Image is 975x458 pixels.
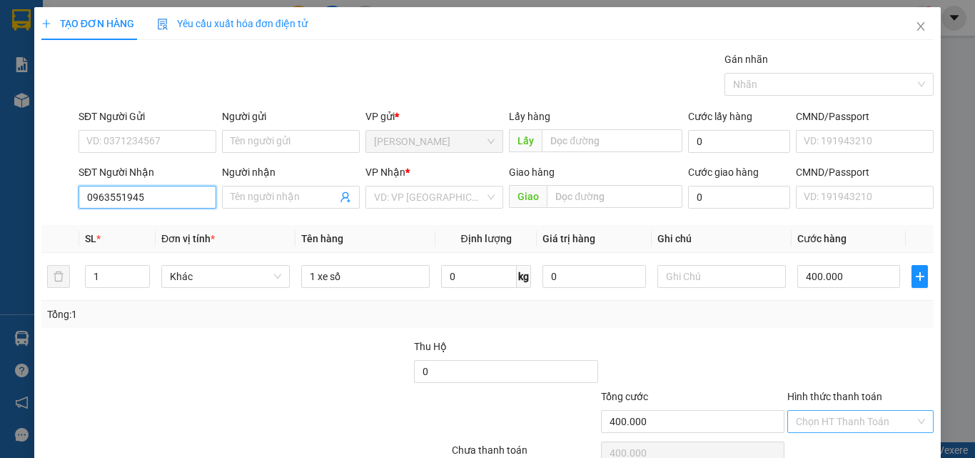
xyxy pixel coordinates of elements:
[542,233,595,244] span: Giá trị hàng
[161,233,215,244] span: Đơn vị tính
[542,265,645,288] input: 0
[509,166,555,178] span: Giao hàng
[47,265,70,288] button: delete
[688,111,752,122] label: Cước lấy hàng
[688,186,790,209] input: Cước giao hàng
[157,19,168,30] img: icon
[222,109,360,124] div: Người gửi
[547,185,682,208] input: Dọc đường
[797,233,847,244] span: Cước hàng
[509,111,550,122] span: Lấy hàng
[222,164,360,180] div: Người nhận
[301,265,430,288] input: VD: Bàn, Ghế
[724,54,768,65] label: Gán nhãn
[157,18,308,29] span: Yêu cầu xuất hóa đơn điện tử
[41,18,134,29] span: TẠO ĐƠN HÀNG
[509,185,547,208] span: Giao
[688,166,759,178] label: Cước giao hàng
[652,225,792,253] th: Ghi chú
[901,7,941,47] button: Close
[340,191,351,203] span: user-add
[79,164,216,180] div: SĐT Người Nhận
[911,265,928,288] button: plus
[688,130,790,153] input: Cước lấy hàng
[365,166,405,178] span: VP Nhận
[374,131,495,152] span: Phan Thiết
[542,129,682,152] input: Dọc đường
[601,391,648,402] span: Tổng cước
[414,341,447,352] span: Thu Hộ
[796,164,934,180] div: CMND/Passport
[170,266,281,287] span: Khác
[912,271,927,282] span: plus
[517,265,531,288] span: kg
[657,265,786,288] input: Ghi Chú
[460,233,511,244] span: Định lượng
[796,109,934,124] div: CMND/Passport
[301,233,343,244] span: Tên hàng
[915,21,926,32] span: close
[365,109,503,124] div: VP gửi
[787,391,882,402] label: Hình thức thanh toán
[509,129,542,152] span: Lấy
[47,307,378,322] div: Tổng: 1
[79,109,216,124] div: SĐT Người Gửi
[85,233,96,244] span: SL
[41,19,51,29] span: plus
